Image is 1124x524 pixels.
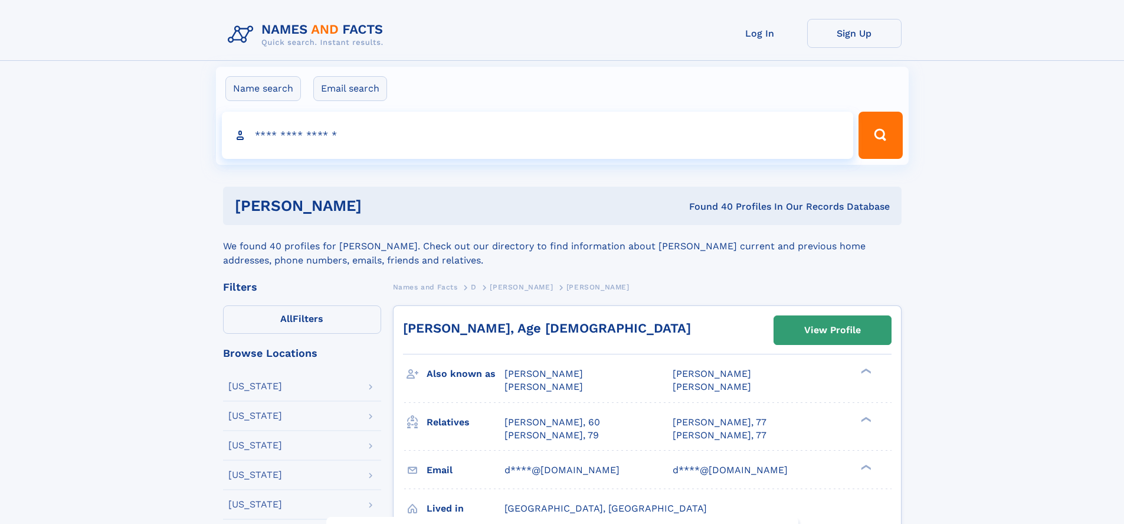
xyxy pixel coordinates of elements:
[504,381,583,392] span: [PERSON_NAME]
[427,499,504,519] h3: Lived in
[804,317,861,344] div: View Profile
[223,348,381,359] div: Browse Locations
[235,198,526,213] h1: [PERSON_NAME]
[858,112,902,159] button: Search Button
[858,367,872,375] div: ❯
[504,368,583,379] span: [PERSON_NAME]
[858,463,872,471] div: ❯
[490,279,553,294] a: [PERSON_NAME]
[807,19,902,48] a: Sign Up
[223,305,381,334] label: Filters
[427,364,504,384] h3: Also known as
[228,411,282,421] div: [US_STATE]
[403,321,691,336] a: [PERSON_NAME], Age [DEMOGRAPHIC_DATA]
[228,382,282,391] div: [US_STATE]
[427,412,504,432] h3: Relatives
[774,316,891,344] a: View Profile
[313,76,387,101] label: Email search
[427,460,504,480] h3: Email
[673,381,751,392] span: [PERSON_NAME]
[223,19,393,51] img: Logo Names and Facts
[393,279,458,294] a: Names and Facts
[713,19,807,48] a: Log In
[504,416,600,429] a: [PERSON_NAME], 60
[228,500,282,509] div: [US_STATE]
[225,76,301,101] label: Name search
[490,283,553,291] span: [PERSON_NAME]
[673,429,766,442] a: [PERSON_NAME], 77
[280,313,293,324] span: All
[504,429,599,442] a: [PERSON_NAME], 79
[504,503,707,514] span: [GEOGRAPHIC_DATA], [GEOGRAPHIC_DATA]
[471,283,477,291] span: D
[228,470,282,480] div: [US_STATE]
[222,112,854,159] input: search input
[858,415,872,423] div: ❯
[673,368,751,379] span: [PERSON_NAME]
[471,279,477,294] a: D
[566,283,630,291] span: [PERSON_NAME]
[228,441,282,450] div: [US_STATE]
[223,282,381,292] div: Filters
[673,416,766,429] a: [PERSON_NAME], 77
[223,225,902,268] div: We found 40 profiles for [PERSON_NAME]. Check out our directory to find information about [PERSON...
[525,200,890,213] div: Found 40 Profiles In Our Records Database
